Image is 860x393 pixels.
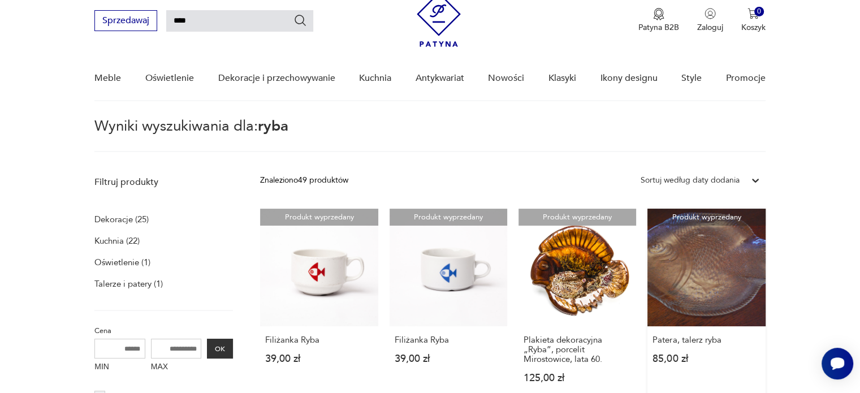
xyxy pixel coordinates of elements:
p: Zaloguj [697,22,723,33]
a: Talerze i patery (1) [94,276,163,292]
img: Ikona medalu [653,8,664,20]
a: Antykwariat [416,57,464,100]
p: 125,00 zł [524,373,631,383]
a: Dekoracje (25) [94,211,149,227]
p: Koszyk [741,22,766,33]
div: 0 [754,7,764,16]
a: Sprzedawaj [94,18,157,25]
a: Klasyki [548,57,576,100]
button: Zaloguj [697,8,723,33]
p: Wyniki wyszukiwania dla: [94,119,765,152]
h3: Filiżanka Ryba [395,335,502,345]
button: 0Koszyk [741,8,766,33]
a: Style [681,57,702,100]
a: Kuchnia [359,57,391,100]
label: MAX [151,359,202,377]
a: Oświetlenie (1) [94,254,150,270]
button: Patyna B2B [638,8,679,33]
h3: Filiżanka Ryba [265,335,373,345]
label: MIN [94,359,145,377]
button: Sprzedawaj [94,10,157,31]
span: ryba [258,116,288,136]
h3: Plakieta dekoracyjna „Ryba”, porcelit Mirostowice, lata 60. [524,335,631,364]
a: Ikony designu [600,57,657,100]
p: Filtruj produkty [94,176,233,188]
a: Promocje [726,57,766,100]
button: Szukaj [293,14,307,27]
a: Oświetlenie [145,57,194,100]
a: Meble [94,57,121,100]
p: 39,00 zł [395,354,502,364]
p: Patyna B2B [638,22,679,33]
a: Dekoracje i przechowywanie [218,57,335,100]
p: 85,00 zł [652,354,760,364]
a: Ikona medaluPatyna B2B [638,8,679,33]
a: Kuchnia (22) [94,233,140,249]
div: Znaleziono 49 produktów [260,174,348,187]
p: Cena [94,325,233,337]
button: OK [207,339,233,359]
h3: Patera, talerz ryba [652,335,760,345]
p: 39,00 zł [265,354,373,364]
iframe: Smartsupp widget button [822,348,853,379]
div: Sortuj według daty dodania [641,174,740,187]
a: Nowości [488,57,524,100]
img: Ikonka użytkownika [705,8,716,19]
img: Ikona koszyka [747,8,759,19]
